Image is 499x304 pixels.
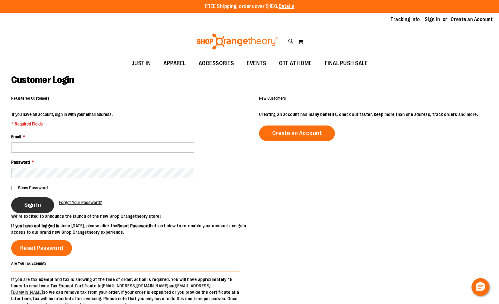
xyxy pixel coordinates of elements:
span: Email [11,134,21,139]
a: APPAREL [157,56,192,71]
p: We’re excited to announce the launch of the new Shop Orangetheory store! [11,213,249,219]
span: OTF AT HOME [279,56,312,71]
span: ACCESSORIES [199,56,234,71]
a: Tracking Info [391,16,420,23]
a: FINAL PUSH SALE [318,56,374,71]
p: since [DATE], please click the button below to re-enable your account and gain access to our bran... [11,223,249,235]
span: Forgot Your Password? [59,200,102,205]
span: Reset Password [20,245,63,252]
button: Hello, have a question? Let’s chat. [471,278,489,296]
span: * Required Fields [12,121,113,127]
a: OTF AT HOME [273,56,318,71]
a: Details [279,4,295,9]
span: Password [11,160,30,165]
span: Customer Login [11,74,74,85]
a: Sign In [425,16,440,23]
span: Create an Account [272,130,322,137]
a: JUST IN [125,56,157,71]
span: FINAL PUSH SALE [325,56,368,71]
a: Forgot Your Password? [59,199,102,206]
a: Reset Password [11,240,72,256]
p: Creating an account has many benefits: check out faster, keep more than one address, track orders... [259,111,488,118]
span: Sign In [24,201,41,209]
strong: Reset Password [117,223,150,228]
button: Sign In [11,197,54,213]
img: Shop Orangetheory [196,34,279,49]
span: Show Password [18,185,48,190]
a: EVENTS [240,56,273,71]
a: Create an Account [259,125,335,141]
p: FREE Shipping, orders over $150. [205,3,295,10]
a: ACCESSORIES [192,56,241,71]
span: EVENTS [247,56,266,71]
span: APPAREL [163,56,186,71]
a: Create an Account [451,16,493,23]
strong: New Customers [259,96,286,101]
legend: If you have an account, sign in with your email address. [11,111,113,127]
strong: If you have not logged in [11,223,59,228]
a: [EMAIL_ADDRESS][DOMAIN_NAME] [102,283,169,288]
strong: Registered Customers [11,96,50,101]
strong: Are You Tax Exempt? [11,261,47,265]
span: JUST IN [131,56,151,71]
